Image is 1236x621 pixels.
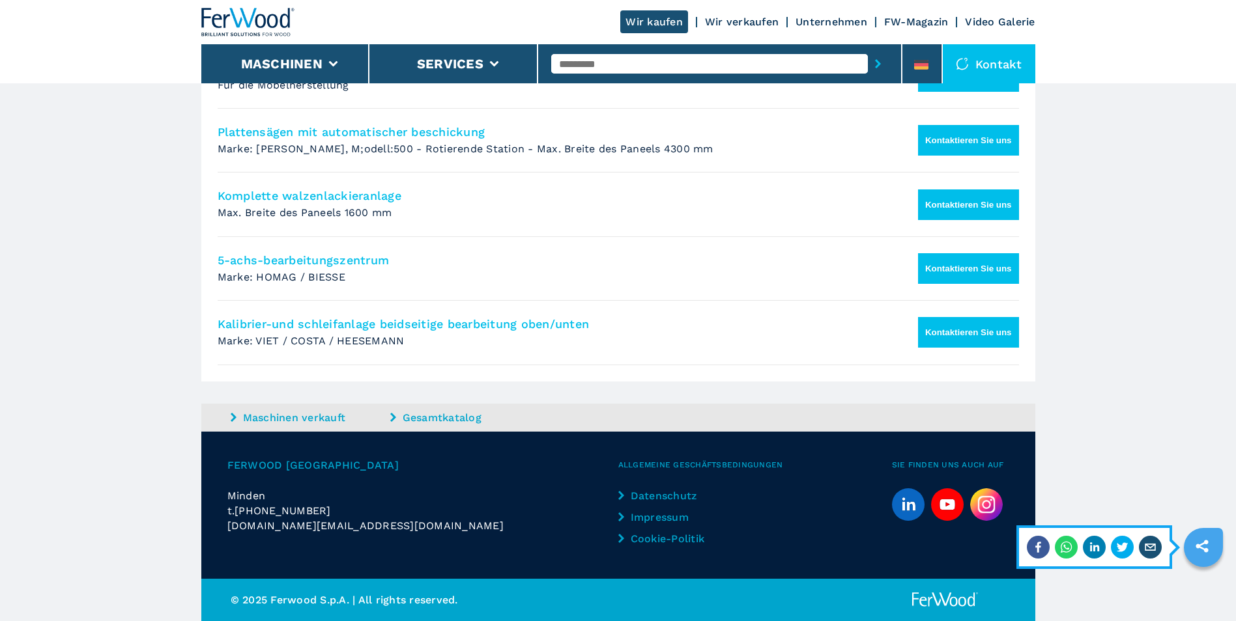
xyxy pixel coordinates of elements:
[227,503,618,518] div: t.
[218,142,796,156] p: Marke: [PERSON_NAME], M;odell:500 - Rotierende Station - Max. Breite des Paneels 4300 mm
[918,189,1019,220] button: Kontaktieren Sie uns
[1181,562,1226,611] iframe: Chat
[390,410,547,425] a: Gesamtkatalog
[1186,530,1218,562] a: sharethis
[892,458,1009,473] span: Sie finden uns auch auf
[918,253,1019,284] button: Kontaktieren Sie uns
[618,531,727,546] a: Cookie-Politik
[218,206,796,220] p: Max. Breite des Paneels 1600 mm
[965,16,1035,28] a: Video Galerie
[868,49,888,79] button: submit-button
[796,16,867,28] a: Unternehmen
[931,488,964,521] a: youtube
[218,253,941,268] h4: 5-achs-bearbeitungszentrum
[201,8,295,36] img: Ferwood
[618,488,727,503] a: Datenschutz
[620,10,688,33] a: Wir kaufen
[227,490,266,502] span: Minden
[218,301,1019,365] li: Kalibrier-und Schleifanlage beidseitige Bearbeitung oben/unten
[218,109,1019,172] li: Plattensägen mit automatischer Beschickung
[218,188,941,203] h4: Komplette walzenlackieranlage
[218,334,796,348] p: Marke: VIET / COSTA / HEESEMANN
[618,458,892,473] span: Allgemeine Geschäftsbedingungen
[1027,536,1050,559] a: facebook
[884,16,949,28] a: FW-Magazin
[417,56,483,72] button: Services
[1139,536,1162,559] a: email
[218,237,1019,301] li: 5-Achs-Bearbeitungszentrum
[227,458,618,473] span: Ferwood [GEOGRAPHIC_DATA]
[918,125,1019,156] button: Kontaktieren Sie uns
[956,57,969,70] img: Kontakt
[918,317,1019,348] button: Kontaktieren Sie uns
[705,16,779,28] a: Wir verkaufen
[1055,536,1078,559] a: whatsapp
[1083,536,1106,559] a: linkedin
[235,503,331,518] span: [PHONE_NUMBER]
[231,410,387,425] a: Maschinen verkauft
[218,172,1019,236] li: Komplette Walzenlackieranlage
[218,316,941,331] h4: Kalibrier-und schleifanlage beidseitige bearbeitung oben/unten
[231,592,618,607] p: © 2025 Ferwood S.p.A. | All rights reserved.
[241,56,323,72] button: Maschinen
[1111,536,1134,559] a: twitter
[618,510,727,525] a: Impressum
[227,518,504,533] span: [DOMAIN_NAME][EMAIL_ADDRESS][DOMAIN_NAME]
[910,592,980,608] img: Ferwood
[943,44,1035,83] div: Kontakt
[970,488,1003,521] img: Instagram
[218,270,796,284] p: Marke: HOMAG / BIESSE
[218,124,941,139] h4: Plattensägen mit automatischer beschickung
[218,78,796,92] p: Für die Möbelherstellung
[892,488,925,521] a: linkedin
